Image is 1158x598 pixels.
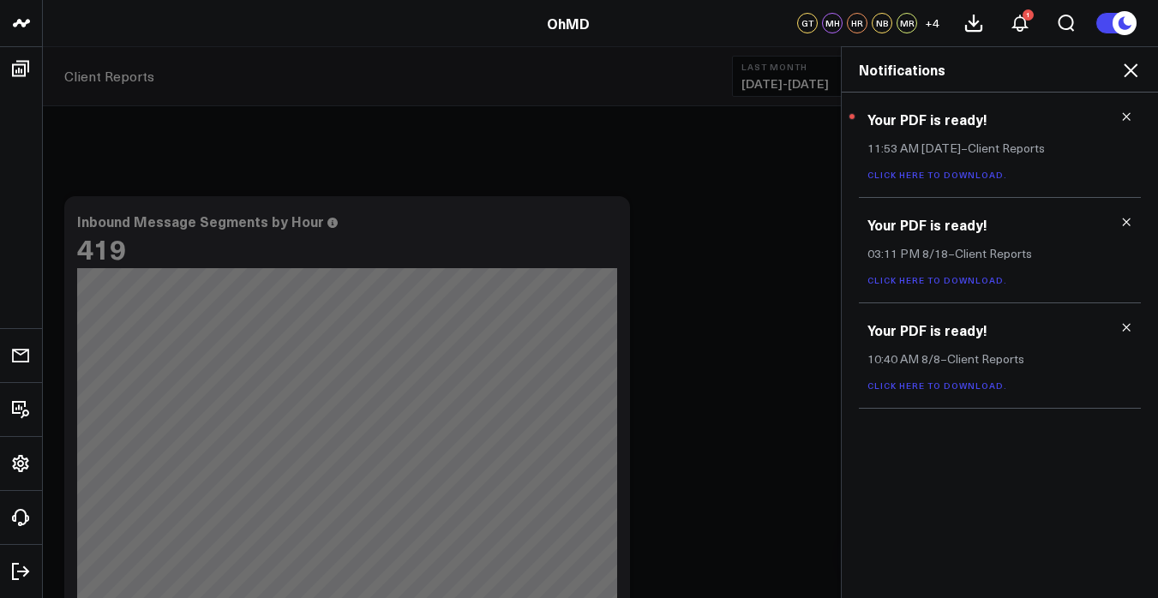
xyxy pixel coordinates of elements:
[822,13,843,33] div: MH
[797,13,818,33] div: GT
[940,350,1024,367] span: – Client Reports
[867,380,1007,392] a: Click here to download.
[872,13,892,33] div: NB
[867,140,961,156] span: 11:53 AM [DATE]
[859,60,1141,79] h2: Notifications
[867,350,940,367] span: 10:40 AM 8/8
[867,320,1132,339] h3: Your PDF is ready!
[867,110,1132,129] h3: Your PDF is ready!
[897,13,917,33] div: MR
[948,245,1032,261] span: – Client Reports
[867,274,1007,286] a: Click here to download.
[547,14,590,33] a: OhMD
[1023,9,1034,21] div: 1
[961,140,1045,156] span: – Client Reports
[847,13,867,33] div: HR
[867,169,1007,181] a: Click here to download.
[867,215,1132,234] h3: Your PDF is ready!
[921,13,942,33] button: +4
[867,245,948,261] span: 03:11 PM 8/18
[925,17,939,29] span: + 4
